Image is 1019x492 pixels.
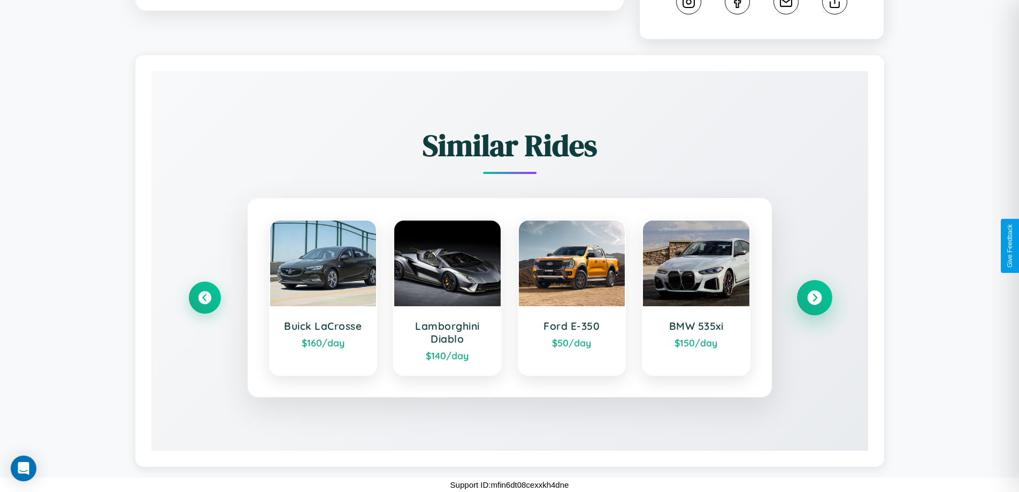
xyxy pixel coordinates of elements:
[405,320,490,345] h3: Lamborghini Diablo
[450,478,569,492] p: Support ID: mfin6dt08cexxkh4dne
[654,337,739,349] div: $ 150 /day
[281,337,366,349] div: $ 160 /day
[1006,224,1014,268] div: Give Feedback
[530,337,615,349] div: $ 50 /day
[393,219,502,376] a: Lamborghini Diablo$140/day
[518,219,626,376] a: Ford E-350$50/day
[269,219,378,376] a: Buick LaCrosse$160/day
[654,320,739,332] h3: BMW 535xi
[11,456,36,481] div: Open Intercom Messenger
[189,125,831,166] h2: Similar Rides
[530,320,615,332] h3: Ford E-350
[642,219,750,376] a: BMW 535xi$150/day
[281,320,366,332] h3: Buick LaCrosse
[405,350,490,361] div: $ 140 /day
